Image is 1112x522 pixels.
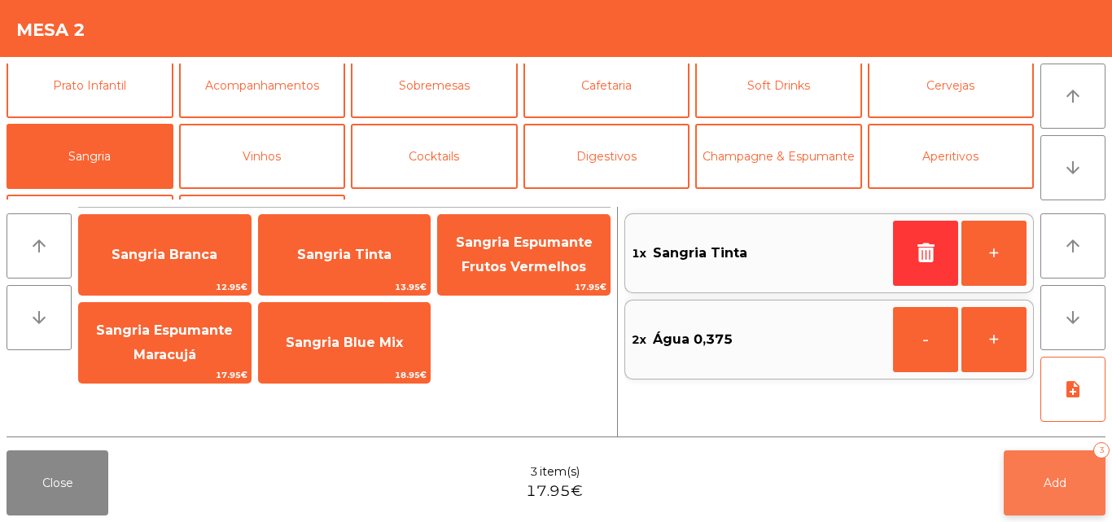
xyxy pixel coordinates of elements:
[1040,64,1105,129] button: arrow_upward
[893,307,958,372] button: -
[530,463,538,480] span: 3
[7,124,173,189] button: Sangria
[438,279,610,295] span: 17.95€
[351,124,518,189] button: Cocktails
[961,307,1027,372] button: +
[540,463,580,480] span: item(s)
[1063,308,1083,327] i: arrow_downward
[961,221,1027,286] button: +
[1063,86,1083,106] i: arrow_upward
[653,327,733,352] span: Água 0,375
[7,53,173,118] button: Prato Infantil
[1040,285,1105,350] button: arrow_downward
[526,480,583,502] span: 17.95€
[16,18,85,42] h4: Mesa 2
[1063,379,1083,399] i: note_add
[179,124,346,189] button: Vinhos
[297,247,392,262] span: Sangria Tinta
[456,235,593,274] span: Sangria Espumante Frutos Vermelhos
[523,53,690,118] button: Cafetaria
[259,367,431,383] span: 18.95€
[286,335,403,350] span: Sangria Blue Mix
[7,285,72,350] button: arrow_downward
[1093,442,1110,458] div: 3
[695,53,862,118] button: Soft Drinks
[868,124,1035,189] button: Aperitivos
[632,327,646,352] span: 2x
[868,53,1035,118] button: Cervejas
[351,53,518,118] button: Sobremesas
[1063,236,1083,256] i: arrow_upward
[653,241,747,265] span: Sangria Tinta
[112,247,217,262] span: Sangria Branca
[179,53,346,118] button: Acompanhamentos
[79,279,251,295] span: 12.95€
[259,279,431,295] span: 13.95€
[29,236,49,256] i: arrow_upward
[632,241,646,265] span: 1x
[7,450,108,515] button: Close
[29,308,49,327] i: arrow_downward
[7,195,173,260] button: Gins
[96,322,233,362] span: Sangria Espumante Maracujá
[695,124,862,189] button: Champagne & Espumante
[1004,450,1105,515] button: Add3
[1063,158,1083,178] i: arrow_downward
[523,124,690,189] button: Digestivos
[1040,357,1105,422] button: note_add
[79,367,251,383] span: 17.95€
[179,195,346,260] button: Take-Away
[1040,135,1105,200] button: arrow_downward
[7,213,72,279] button: arrow_upward
[1040,213,1105,279] button: arrow_upward
[1044,476,1066,490] span: Add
